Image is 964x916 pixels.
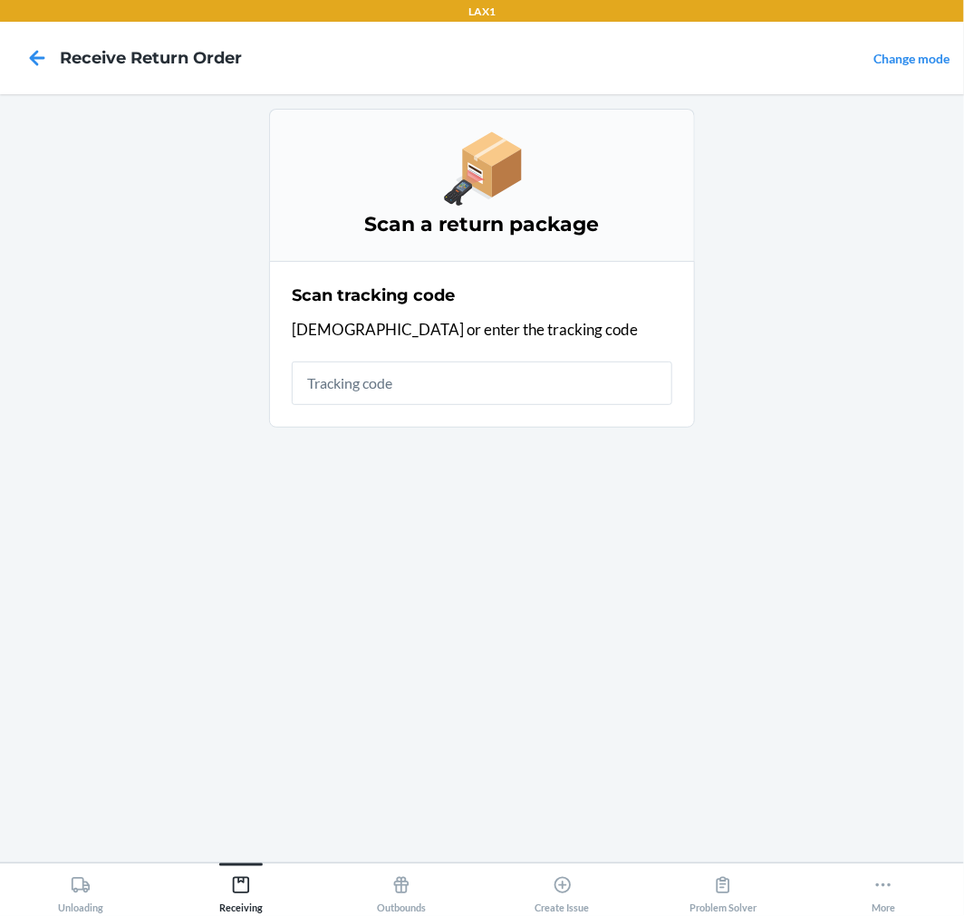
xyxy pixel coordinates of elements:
[160,863,321,913] button: Receiving
[872,868,895,913] div: More
[60,46,242,70] h4: Receive Return Order
[482,863,642,913] button: Create Issue
[58,868,103,913] div: Unloading
[292,362,672,405] input: Tracking code
[377,868,426,913] div: Outbounds
[642,863,803,913] button: Problem Solver
[322,863,482,913] button: Outbounds
[292,318,672,342] p: [DEMOGRAPHIC_DATA] or enter the tracking code
[292,210,672,239] h3: Scan a return package
[468,4,496,20] p: LAX1
[535,868,590,913] div: Create Issue
[689,868,757,913] div: Problem Solver
[219,868,263,913] div: Receiving
[804,863,964,913] button: More
[873,51,950,66] a: Change mode
[292,284,455,307] h2: Scan tracking code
